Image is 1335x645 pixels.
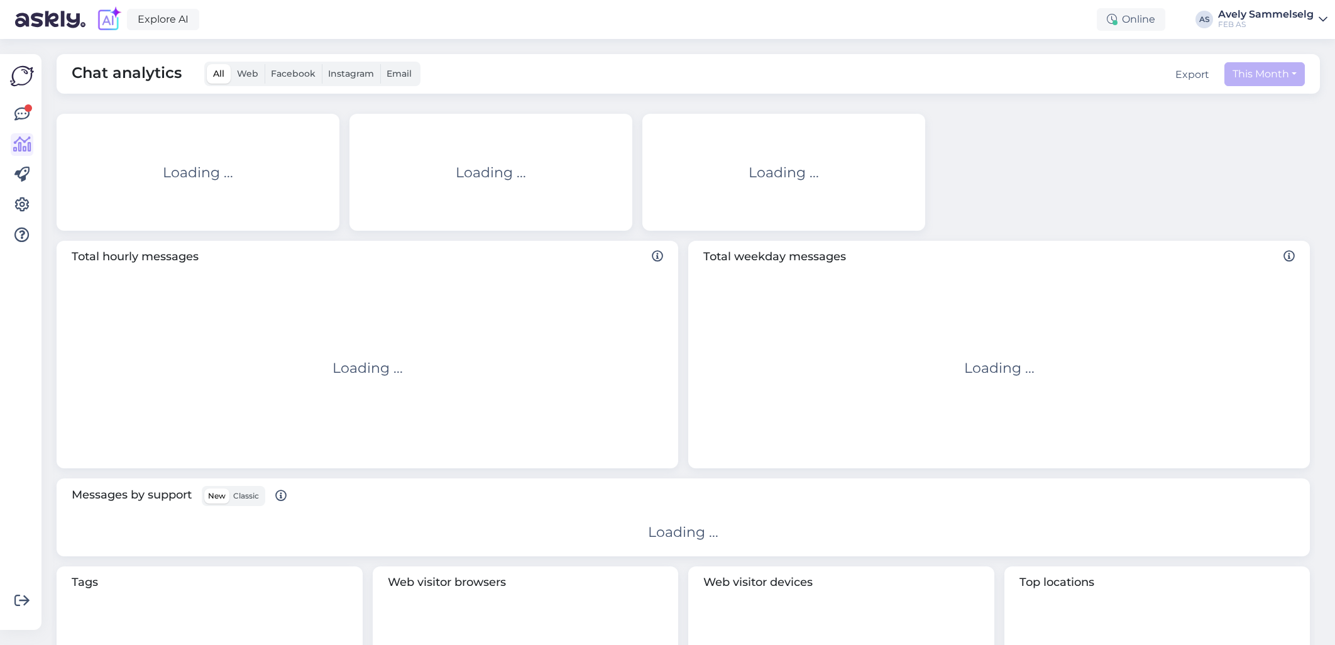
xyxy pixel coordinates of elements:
[387,68,412,79] span: Email
[1019,574,1295,591] span: Top locations
[328,68,374,79] span: Instagram
[703,248,1295,265] span: Total weekday messages
[127,9,199,30] a: Explore AI
[749,162,819,183] div: Loading ...
[964,358,1035,378] div: Loading ...
[1224,62,1305,86] button: This Month
[648,522,718,543] div: Loading ...
[213,68,224,79] span: All
[1097,8,1165,31] div: Online
[271,68,316,79] span: Facebook
[1218,9,1314,19] div: Avely Sammelselg
[72,486,287,506] span: Messages by support
[1175,67,1209,82] button: Export
[456,162,526,183] div: Loading ...
[388,574,664,591] span: Web visitor browsers
[1195,11,1213,28] div: AS
[72,248,663,265] span: Total hourly messages
[332,358,403,378] div: Loading ...
[163,162,233,183] div: Loading ...
[1218,9,1327,30] a: Avely SammelselgFEB AS
[10,64,34,88] img: Askly Logo
[72,62,182,86] span: Chat analytics
[96,6,122,33] img: explore-ai
[703,574,979,591] span: Web visitor devices
[1218,19,1314,30] div: FEB AS
[72,574,348,591] span: Tags
[233,491,259,500] span: Classic
[237,68,258,79] span: Web
[208,491,226,500] span: New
